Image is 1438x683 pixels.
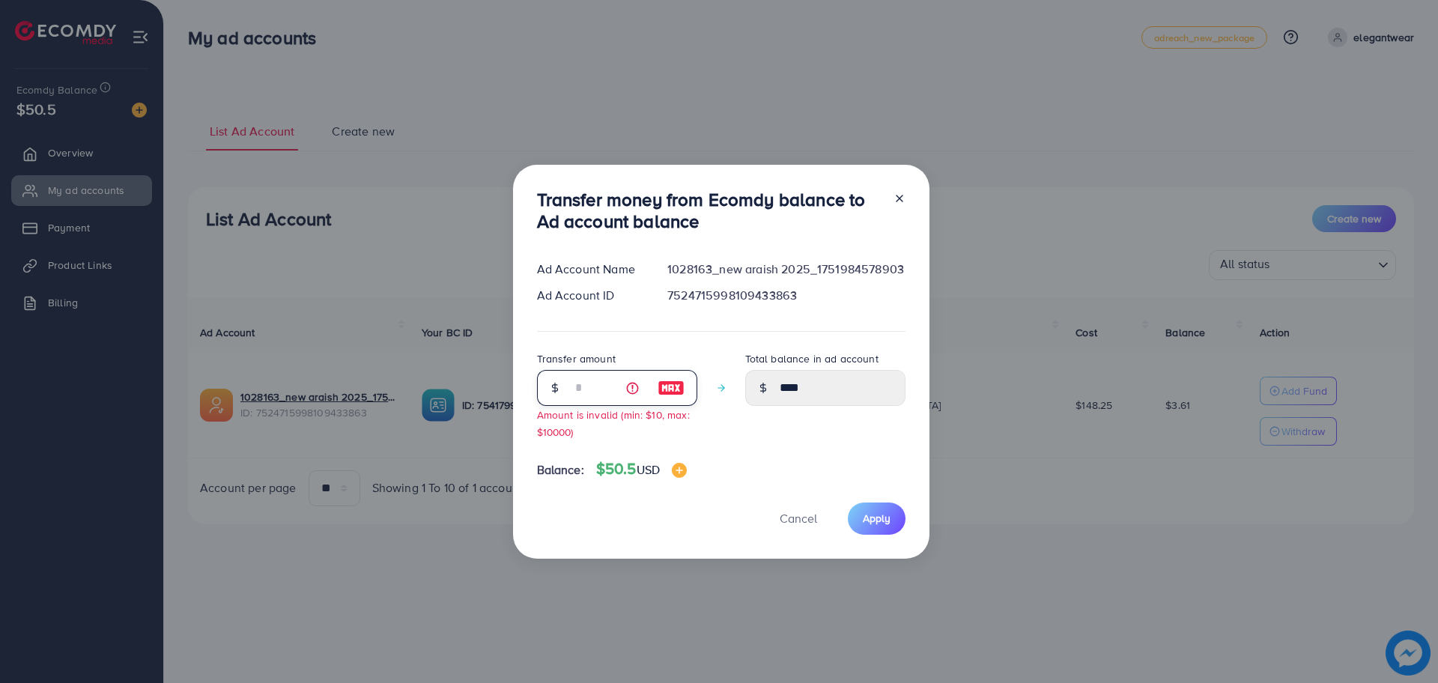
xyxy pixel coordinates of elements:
span: Apply [863,511,891,526]
h3: Transfer money from Ecomdy balance to Ad account balance [537,189,882,232]
button: Apply [848,503,905,535]
label: Total balance in ad account [745,351,879,366]
button: Cancel [761,503,836,535]
span: Cancel [780,510,817,526]
img: image [672,463,687,478]
div: Ad Account Name [525,261,656,278]
div: 7524715998109433863 [655,287,917,304]
small: Amount is invalid (min: $10, max: $10000) [537,407,690,439]
div: Ad Account ID [525,287,656,304]
div: 1028163_new araish 2025_1751984578903 [655,261,917,278]
span: USD [637,461,660,478]
img: image [658,379,685,397]
label: Transfer amount [537,351,616,366]
span: Balance: [537,461,584,479]
h4: $50.5 [596,460,687,479]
